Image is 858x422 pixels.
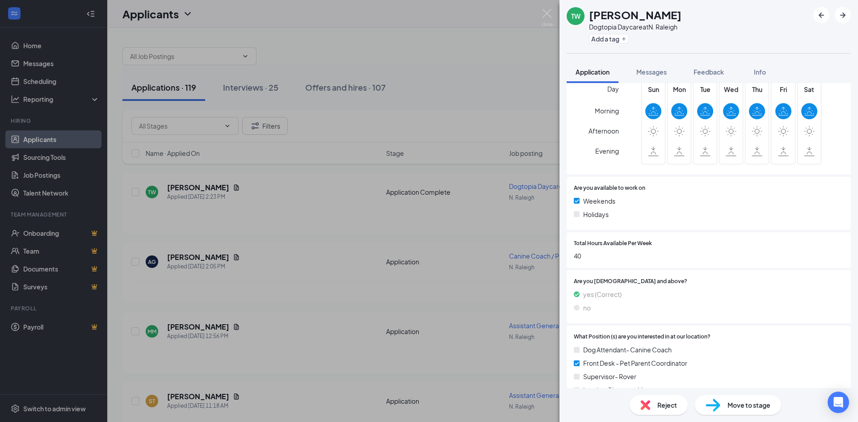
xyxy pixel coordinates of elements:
span: 40 [574,251,844,261]
span: Supervisor- Rover [583,372,636,381]
span: Messages [636,68,667,76]
span: Dog Attendant- Canine Coach [583,345,672,355]
svg: ArrowRight [837,10,848,21]
span: Front Desk - Pet Parent Coordinator [583,358,687,368]
div: Dogtopia Daycare at N. Raleigh [589,22,681,31]
span: Are you [DEMOGRAPHIC_DATA] and above? [574,277,687,286]
span: yes (Correct) [583,289,622,299]
span: Info [754,68,766,76]
span: Fri [775,84,791,94]
span: Evening [595,143,619,159]
span: What Position (s) are you interested in at our location? [574,333,711,341]
svg: Plus [621,36,627,42]
span: Mon [671,84,687,94]
span: Are you available to work on [574,184,645,192]
span: Leader- Playroom Manager [583,385,664,395]
button: ArrowRight [835,7,851,23]
span: Move to stage [728,400,770,410]
span: no [583,303,591,313]
span: Reject [657,400,677,410]
span: Day [607,84,619,94]
span: Weekends [583,196,615,206]
button: ArrowLeftNew [813,7,829,23]
h1: [PERSON_NAME] [589,7,681,22]
span: Sat [801,84,817,94]
svg: ArrowLeftNew [816,10,827,21]
span: Total Hours Available Per Week [574,239,652,248]
span: Wed [723,84,739,94]
button: PlusAdd a tag [589,34,629,43]
span: Morning [595,103,619,119]
span: Application [576,68,610,76]
span: Holidays [583,209,609,219]
span: Tue [697,84,713,94]
span: Feedback [694,68,724,76]
div: Open Intercom Messenger [828,392,849,413]
span: Thu [749,84,765,94]
span: Sun [645,84,661,94]
span: Afternoon [589,123,619,139]
div: TW [571,12,580,21]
